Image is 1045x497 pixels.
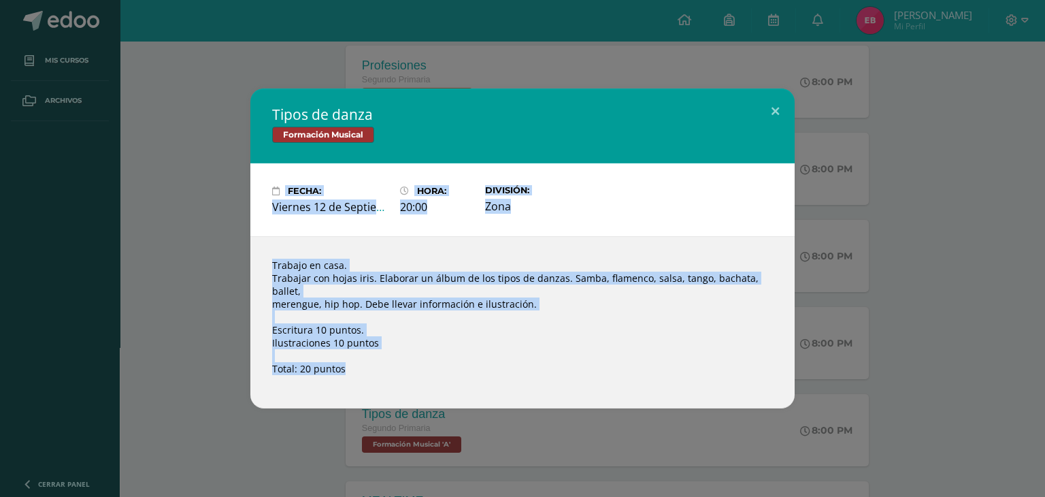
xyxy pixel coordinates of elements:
button: Close (Esc) [756,89,795,135]
span: Hora: [417,186,446,196]
span: Formación Musical [272,127,374,143]
span: Fecha: [288,186,321,196]
div: Viernes 12 de Septiembre [272,199,389,214]
label: División: [485,185,602,195]
div: Zona [485,199,602,214]
h2: Tipos de danza [272,105,773,124]
div: Trabajo en casa. Trabajar con hojas iris. Elaborar un álbum de los tipos de danzas. Samba, flamen... [250,236,795,408]
div: 20:00 [400,199,474,214]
